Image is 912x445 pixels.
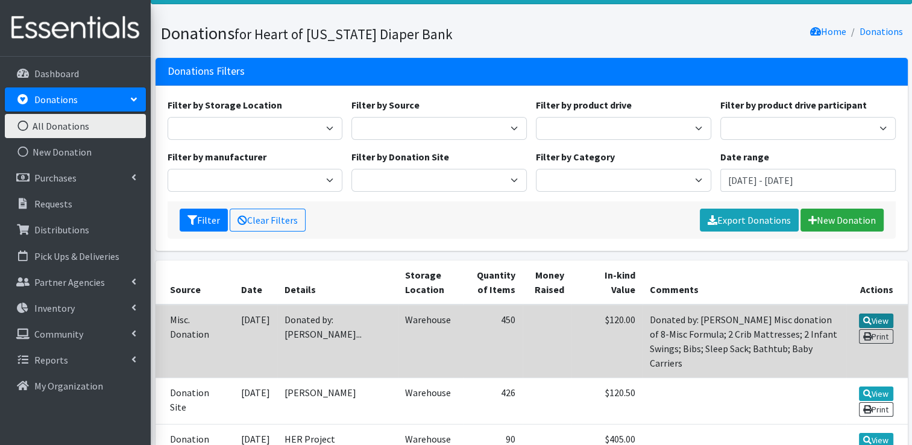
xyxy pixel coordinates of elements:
[463,305,523,378] td: 450
[859,329,893,344] a: Print
[160,23,527,44] h1: Donations
[846,260,907,305] th: Actions
[34,354,68,366] p: Reports
[720,169,896,192] input: January 1, 2011 - December 31, 2011
[277,260,398,305] th: Details
[523,260,571,305] th: Money Raised
[156,305,234,378] td: Misc. Donation
[168,150,266,164] label: Filter by manufacturer
[720,98,867,112] label: Filter by product drive participant
[156,260,234,305] th: Source
[5,374,146,398] a: My Organization
[230,209,306,232] a: Clear Filters
[5,296,146,320] a: Inventory
[536,98,632,112] label: Filter by product drive
[5,348,146,372] a: Reports
[351,98,420,112] label: Filter by Source
[5,62,146,86] a: Dashboard
[800,209,884,232] a: New Donation
[34,68,79,80] p: Dashboard
[5,270,146,294] a: Partner Agencies
[168,98,282,112] label: Filter by Storage Location
[859,387,893,401] a: View
[398,305,463,378] td: Warehouse
[5,322,146,346] a: Community
[34,198,72,210] p: Requests
[5,166,146,190] a: Purchases
[34,250,119,262] p: Pick Ups & Deliveries
[571,305,643,378] td: $120.00
[156,377,234,424] td: Donation Site
[234,377,277,424] td: [DATE]
[643,260,846,305] th: Comments
[463,377,523,424] td: 426
[168,65,245,78] h3: Donations Filters
[34,276,105,288] p: Partner Agencies
[571,260,643,305] th: In-kind Value
[859,314,893,328] a: View
[5,114,146,138] a: All Donations
[5,8,146,48] img: HumanEssentials
[234,25,453,43] small: for Heart of [US_STATE] Diaper Bank
[180,209,228,232] button: Filter
[351,150,449,164] label: Filter by Donation Site
[234,260,277,305] th: Date
[5,140,146,164] a: New Donation
[398,260,463,305] th: Storage Location
[5,244,146,268] a: Pick Ups & Deliveries
[34,93,78,106] p: Donations
[5,218,146,242] a: Distributions
[859,402,893,417] a: Print
[571,377,643,424] td: $120.50
[5,192,146,216] a: Requests
[398,377,463,424] td: Warehouse
[720,150,769,164] label: Date range
[643,305,846,378] td: Donated by: [PERSON_NAME] Misc donation of 8-Misc Formula; 2 Crib Mattresses; 2 Infant Swings; Bi...
[463,260,523,305] th: Quantity of Items
[700,209,799,232] a: Export Donations
[860,25,903,37] a: Donations
[810,25,846,37] a: Home
[34,380,103,392] p: My Organization
[536,150,615,164] label: Filter by Category
[34,224,89,236] p: Distributions
[34,328,83,340] p: Community
[34,302,75,314] p: Inventory
[34,172,77,184] p: Purchases
[5,87,146,112] a: Donations
[277,377,398,424] td: [PERSON_NAME]
[277,305,398,378] td: Donated by: [PERSON_NAME]...
[234,305,277,378] td: [DATE]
